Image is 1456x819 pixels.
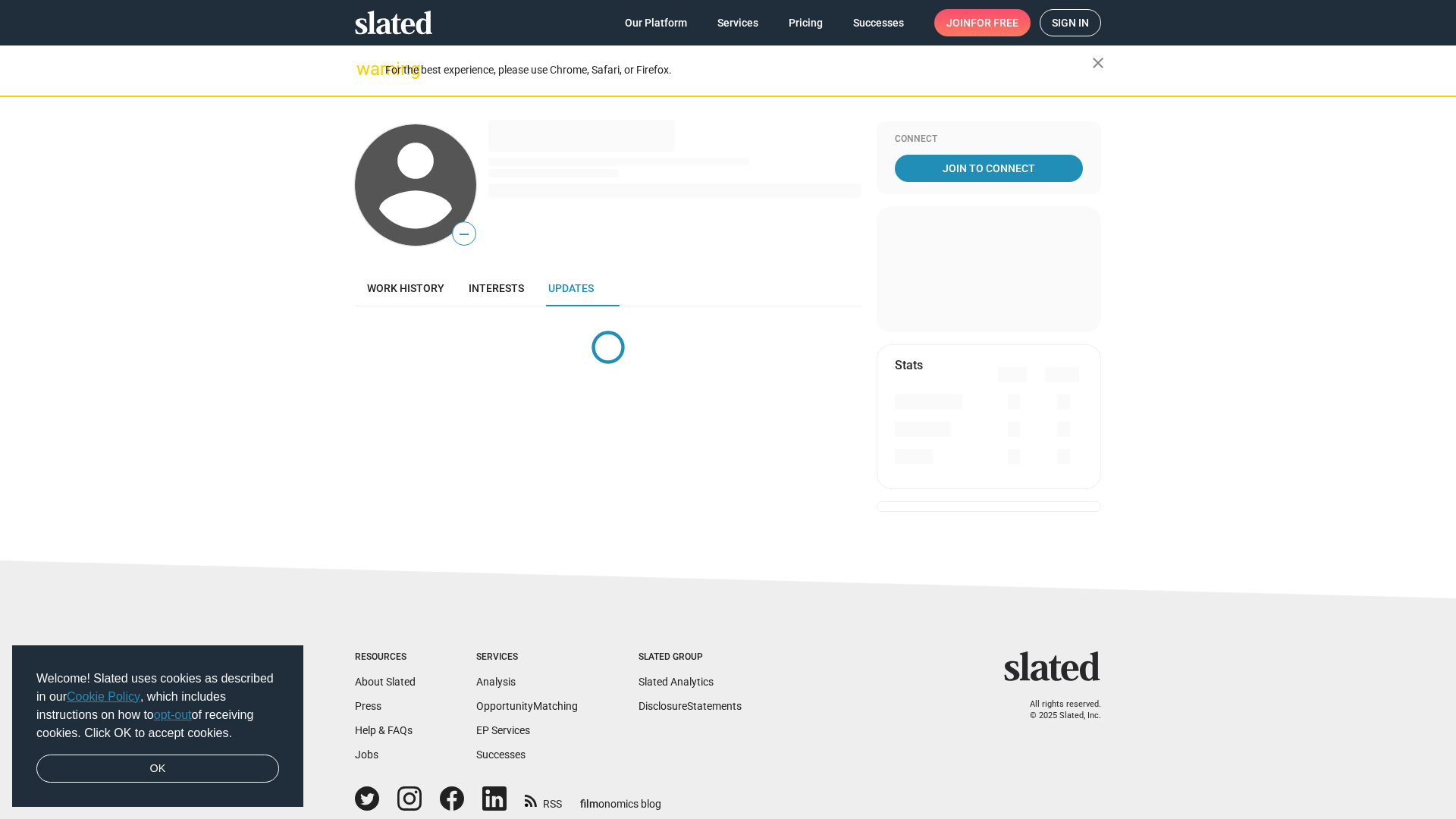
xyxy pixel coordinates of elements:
a: Successes [841,9,916,36]
mat-icon: warning [356,60,375,78]
a: Updates [536,270,606,306]
span: Updates [548,282,594,294]
span: Join [946,9,1018,36]
span: Services [717,9,758,36]
span: Join To Connect [898,155,1080,182]
a: EP Services [476,724,530,736]
a: Jobs [355,748,378,761]
a: Our Platform [613,9,699,36]
a: Work history [355,270,457,306]
a: Pricing [777,9,835,36]
a: opt-out [154,708,192,721]
a: Successes [476,748,526,761]
a: dismiss cookie message [36,755,279,783]
span: for free [971,9,1018,36]
a: RSS [525,788,562,811]
a: Press [355,700,381,712]
a: filmonomics blog [580,785,661,811]
a: About Slated [355,676,416,688]
span: Interests [469,282,524,294]
span: Work history [367,282,444,294]
a: Interests [457,270,536,306]
mat-icon: close [1089,54,1107,72]
span: Our Platform [625,9,687,36]
div: Slated Group [639,651,742,664]
a: Slated Analytics [639,676,714,688]
div: cookieconsent [12,645,303,808]
a: Sign in [1040,9,1101,36]
a: OpportunityMatching [476,700,578,712]
a: Services [705,9,770,36]
span: Sign in [1052,10,1089,36]
span: — [453,224,475,244]
a: Analysis [476,676,516,688]
a: Join To Connect [895,155,1083,182]
div: Resources [355,651,416,664]
p: All rights reserved. © 2025 Slated, Inc. [1014,699,1101,721]
a: Cookie Policy [67,690,140,703]
div: Connect [895,133,1083,146]
span: Pricing [789,9,823,36]
div: For the best experience, please use Chrome, Safari, or Firefox. [385,60,1092,80]
span: film [580,798,598,810]
span: Welcome! Slated uses cookies as described in our , which includes instructions on how to of recei... [36,670,279,742]
div: Services [476,651,578,664]
a: DisclosureStatements [639,700,742,712]
a: Help & FAQs [355,724,413,736]
mat-card-title: Stats [895,357,923,373]
span: Successes [853,9,904,36]
a: Joinfor free [934,9,1031,36]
